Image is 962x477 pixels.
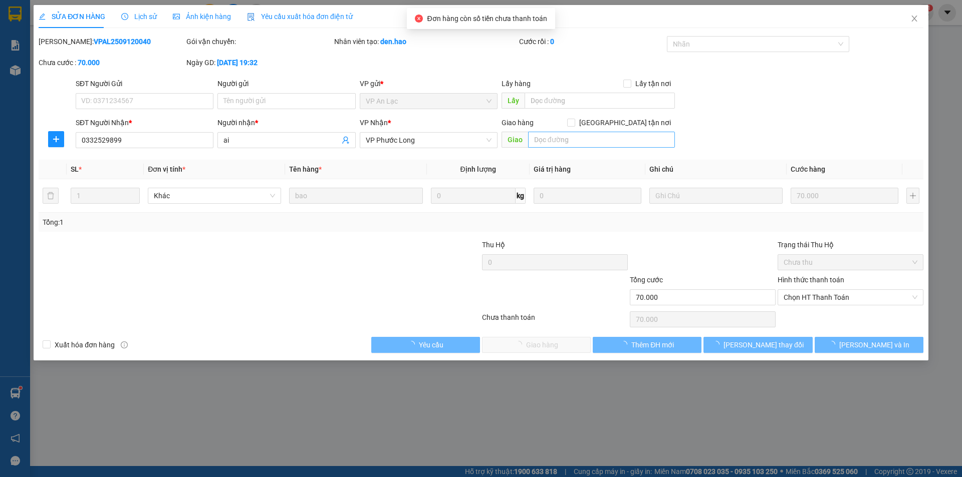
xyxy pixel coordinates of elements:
[519,36,665,47] div: Cước rồi :
[550,38,554,46] b: 0
[778,276,844,284] label: Hình thức thanh toán
[217,78,355,89] div: Người gửi
[415,15,423,23] span: close-circle
[460,165,496,173] span: Định lượng
[360,78,498,89] div: VP gửi
[121,341,128,348] span: info-circle
[502,80,531,88] span: Lấy hàng
[43,188,59,204] button: delete
[43,217,371,228] div: Tổng: 1
[154,188,275,203] span: Khác
[217,59,258,67] b: [DATE] 19:32
[528,132,675,148] input: Dọc đường
[121,13,128,20] span: clock-circle
[39,13,46,20] span: edit
[620,341,631,348] span: loading
[784,290,917,305] span: Chọn HT Thanh Toán
[631,339,674,350] span: Thêm ĐH mới
[76,78,213,89] div: SĐT Người Gửi
[839,339,909,350] span: [PERSON_NAME] và In
[289,165,322,173] span: Tên hàng
[724,339,804,350] span: [PERSON_NAME] thay đổi
[247,13,255,21] img: icon
[631,78,675,89] span: Lấy tận nơi
[703,337,812,353] button: [PERSON_NAME] thay đổi
[366,133,492,148] span: VP Phước Long
[828,341,839,348] span: loading
[712,341,724,348] span: loading
[366,94,492,109] span: VP An Lạc
[94,38,151,46] b: VPAL2509120040
[408,341,419,348] span: loading
[342,136,350,144] span: user-add
[481,312,629,329] div: Chưa thanh toán
[289,188,422,204] input: VD: Bàn, Ghế
[71,165,79,173] span: SL
[593,337,701,353] button: Thêm ĐH mới
[502,93,525,109] span: Lấy
[51,339,119,350] span: Xuất hóa đơn hàng
[48,131,64,147] button: plus
[49,135,64,143] span: plus
[39,36,184,47] div: [PERSON_NAME]:
[778,239,923,250] div: Trạng thái Thu Hộ
[39,13,105,21] span: SỬA ĐƠN HÀNG
[910,15,918,23] span: close
[78,59,100,67] b: 70.000
[649,188,783,204] input: Ghi Chú
[525,93,675,109] input: Dọc đường
[534,188,641,204] input: 0
[419,339,443,350] span: Yêu cầu
[39,57,184,68] div: Chưa cước :
[630,276,663,284] span: Tổng cước
[371,337,480,353] button: Yêu cầu
[534,165,571,173] span: Giá trị hàng
[516,188,526,204] span: kg
[575,117,675,128] span: [GEOGRAPHIC_DATA] tận nơi
[645,160,787,179] th: Ghi chú
[427,15,547,23] span: Đơn hàng còn số tiền chưa thanh toán
[148,165,185,173] span: Đơn vị tính
[784,255,917,270] span: Chưa thu
[217,117,355,128] div: Người nhận
[247,13,353,21] span: Yêu cầu xuất hóa đơn điện tử
[173,13,231,21] span: Ảnh kiện hàng
[815,337,923,353] button: [PERSON_NAME] và In
[360,119,388,127] span: VP Nhận
[502,119,534,127] span: Giao hàng
[791,188,898,204] input: 0
[906,188,919,204] button: plus
[173,13,180,20] span: picture
[502,132,528,148] span: Giao
[380,38,406,46] b: den.hao
[791,165,825,173] span: Cước hàng
[482,337,591,353] button: Giao hàng
[121,13,157,21] span: Lịch sử
[186,57,332,68] div: Ngày GD:
[900,5,928,33] button: Close
[186,36,332,47] div: Gói vận chuyển:
[76,117,213,128] div: SĐT Người Nhận
[482,241,505,249] span: Thu Hộ
[334,36,517,47] div: Nhân viên tạo:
